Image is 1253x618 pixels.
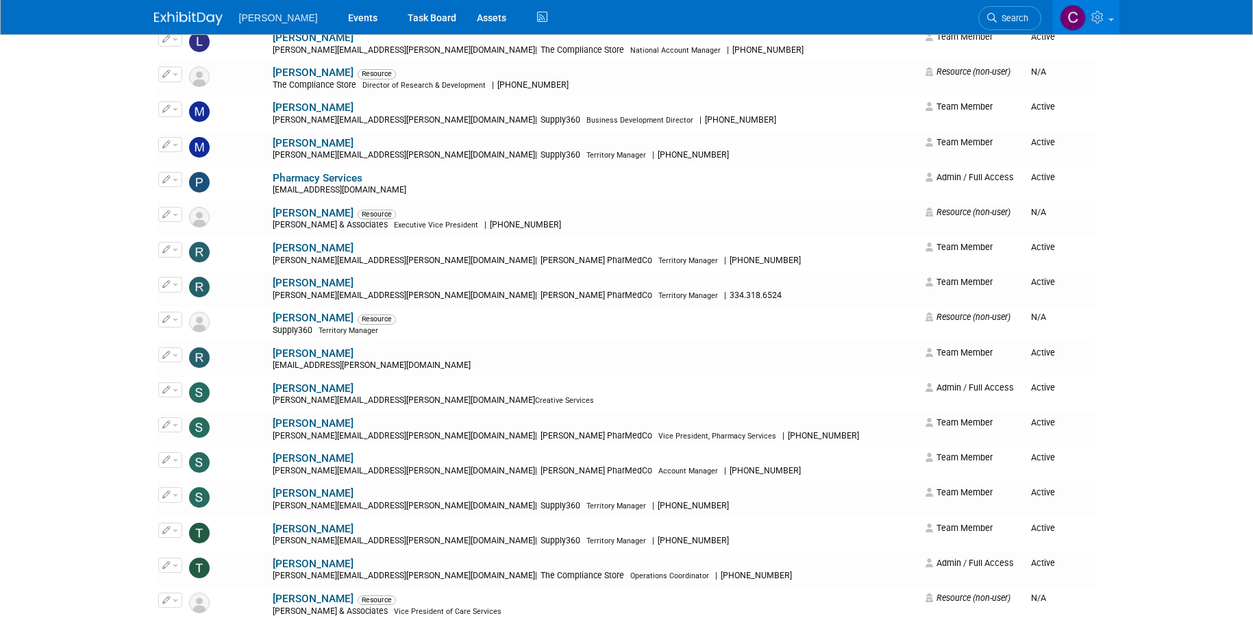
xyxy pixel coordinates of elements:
span: Resource [358,69,396,79]
span: Team Member [926,347,993,358]
span: Creative Services [535,396,594,405]
span: Team Member [926,242,993,252]
img: Traci Varon [189,558,210,578]
span: Team Member [926,277,993,287]
span: Active [1031,417,1055,428]
span: | [535,536,537,545]
span: The Compliance Store [273,80,360,90]
img: Resource [189,312,210,332]
span: | [652,536,654,545]
span: Vice President, Pharmacy Services [658,432,776,441]
span: | [652,501,654,510]
span: Active [1031,32,1055,42]
span: N/A [1031,312,1046,322]
span: Search [997,13,1028,23]
img: Samia Goodwyn [189,382,210,403]
span: | [535,571,537,580]
span: [PERSON_NAME] & Associates [273,606,392,616]
div: [PERSON_NAME][EMAIL_ADDRESS][PERSON_NAME][DOMAIN_NAME] [273,536,917,547]
span: | [535,256,537,265]
span: Resource (non-user) [926,312,1010,322]
span: Active [1031,382,1055,393]
a: [PERSON_NAME] [273,66,353,79]
span: Supply360 [537,115,584,125]
span: [PHONE_NUMBER] [654,501,733,510]
img: ExhibitDay [154,12,223,25]
span: Executive Vice President [394,221,478,230]
a: [PERSON_NAME] [273,137,353,149]
a: [PERSON_NAME] [273,347,353,360]
span: Admin / Full Access [926,558,1014,568]
img: Sarah Barker [189,417,210,438]
span: Business Development Director [586,116,693,125]
a: [PERSON_NAME] [273,277,353,289]
span: Territory Manager [658,291,718,300]
a: [PERSON_NAME] [273,487,353,499]
a: [PERSON_NAME] [273,452,353,465]
span: [PHONE_NUMBER] [654,536,733,545]
span: Active [1031,277,1055,287]
span: Team Member [926,523,993,533]
span: N/A [1031,207,1046,217]
span: [PERSON_NAME] PharMedCo [537,431,656,441]
span: [PERSON_NAME] & Associates [273,220,392,230]
a: [PERSON_NAME] [273,242,353,254]
span: | [727,45,729,55]
img: Rick Deloney [189,277,210,297]
span: Operations Coordinator [630,571,709,580]
div: [EMAIL_ADDRESS][DOMAIN_NAME] [273,185,917,196]
span: Resource (non-user) [926,593,1010,603]
img: Shannon Glynn [189,452,210,473]
a: [PERSON_NAME] [273,417,353,430]
div: [EMAIL_ADDRESS][PERSON_NAME][DOMAIN_NAME] [273,360,917,371]
span: | [535,150,537,160]
img: Rebecca Latta [189,242,210,262]
span: | [535,115,537,125]
span: Supply360 [273,325,317,335]
span: | [535,45,537,55]
span: [PHONE_NUMBER] [702,115,780,125]
img: Mike Randolph [189,101,210,122]
span: | [484,220,486,230]
div: [PERSON_NAME][EMAIL_ADDRESS][PERSON_NAME][DOMAIN_NAME] [273,256,917,267]
span: | [492,80,494,90]
span: [PHONE_NUMBER] [784,431,863,441]
span: Vice President of Care Services [394,607,501,616]
img: Rocky Guidry [189,347,210,368]
div: [PERSON_NAME][EMAIL_ADDRESS][PERSON_NAME][DOMAIN_NAME] [273,466,917,477]
span: Active [1031,523,1055,533]
img: Shawn Brisson [189,487,210,508]
div: [PERSON_NAME][EMAIL_ADDRESS][PERSON_NAME][DOMAIN_NAME] [273,291,917,301]
span: Active [1031,452,1055,462]
span: | [652,150,654,160]
span: | [535,431,537,441]
span: [PERSON_NAME] PharMedCo [537,291,656,300]
span: Admin / Full Access [926,172,1014,182]
span: Resource [358,210,396,219]
span: Active [1031,487,1055,497]
a: [PERSON_NAME] [273,207,353,219]
span: Admin / Full Access [926,382,1014,393]
span: | [724,291,726,300]
a: [PERSON_NAME] [273,32,353,44]
span: [PHONE_NUMBER] [486,220,565,230]
span: Active [1031,137,1055,147]
span: [PHONE_NUMBER] [717,571,796,580]
span: | [535,466,537,475]
div: [PERSON_NAME][EMAIL_ADDRESS][PERSON_NAME][DOMAIN_NAME] [273,571,917,582]
span: N/A [1031,593,1046,603]
img: Tom DeBell [189,523,210,543]
span: [PERSON_NAME] [239,12,318,23]
img: Resource [189,66,210,87]
span: Active [1031,347,1055,358]
span: [PHONE_NUMBER] [654,150,733,160]
span: Resource (non-user) [926,66,1010,77]
img: Cushing Phillips [1060,5,1086,31]
img: Resource [189,207,210,227]
span: Supply360 [537,536,584,545]
span: | [715,571,717,580]
span: [PHONE_NUMBER] [494,80,573,90]
span: | [535,501,537,510]
span: Resource [358,314,396,324]
span: [PERSON_NAME] PharMedCo [537,256,656,265]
